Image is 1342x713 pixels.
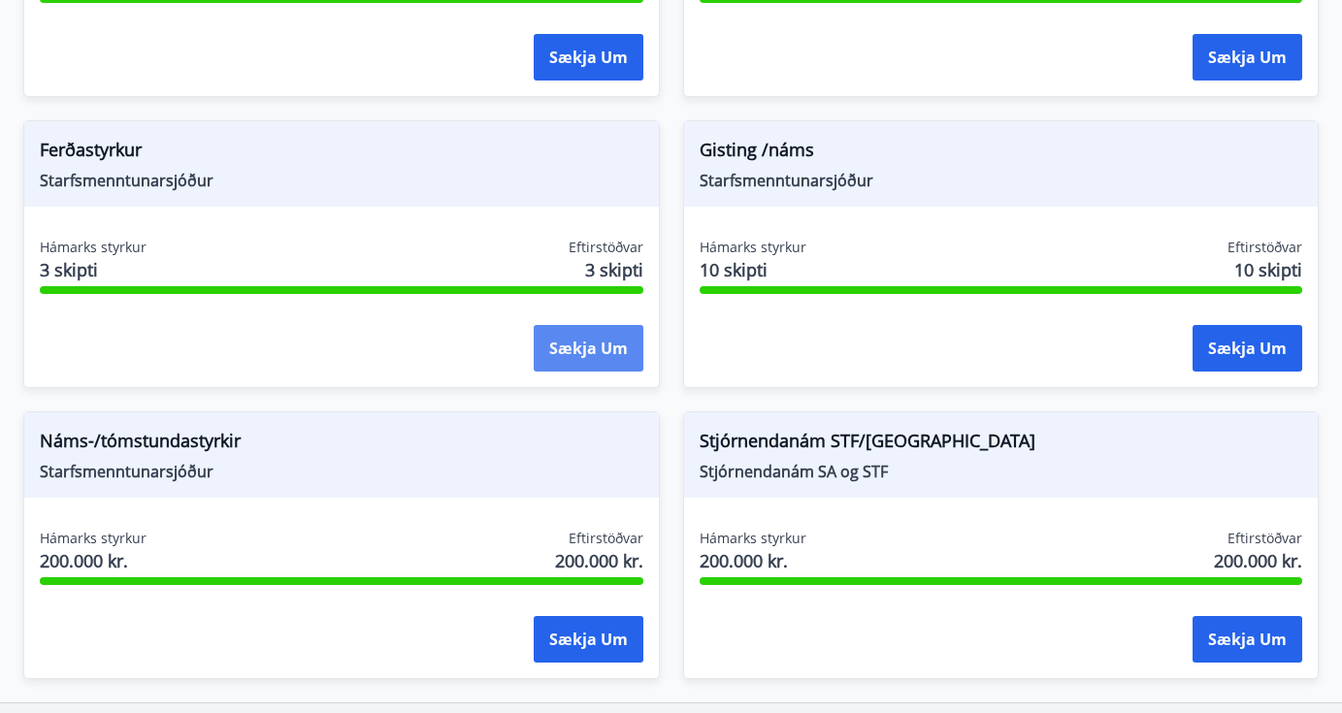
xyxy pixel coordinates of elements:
[700,529,806,548] span: Hámarks styrkur
[700,238,806,257] span: Hámarks styrkur
[1227,238,1302,257] span: Eftirstöðvar
[569,238,643,257] span: Eftirstöðvar
[40,529,147,548] span: Hámarks styrkur
[1193,616,1302,663] button: Sækja um
[534,325,643,372] button: Sækja um
[1234,257,1302,282] span: 10 skipti
[40,170,643,191] span: Starfsmenntunarsjóður
[40,257,147,282] span: 3 skipti
[40,548,147,573] span: 200.000 kr.
[700,170,1303,191] span: Starfsmenntunarsjóður
[700,461,1303,482] span: Stjórnendanám SA og STF
[40,238,147,257] span: Hámarks styrkur
[569,529,643,548] span: Eftirstöðvar
[40,428,643,461] span: Náms-/tómstundastyrkir
[1193,34,1302,81] button: Sækja um
[700,548,806,573] span: 200.000 kr.
[700,428,1303,461] span: Stjórnendanám STF/[GEOGRAPHIC_DATA]
[1214,548,1302,573] span: 200.000 kr.
[1193,325,1302,372] button: Sækja um
[700,257,806,282] span: 10 skipti
[700,137,1303,170] span: Gisting /náms
[40,137,643,170] span: Ferðastyrkur
[40,461,643,482] span: Starfsmenntunarsjóður
[534,34,643,81] button: Sækja um
[555,548,643,573] span: 200.000 kr.
[1227,529,1302,548] span: Eftirstöðvar
[534,616,643,663] button: Sækja um
[585,257,643,282] span: 3 skipti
